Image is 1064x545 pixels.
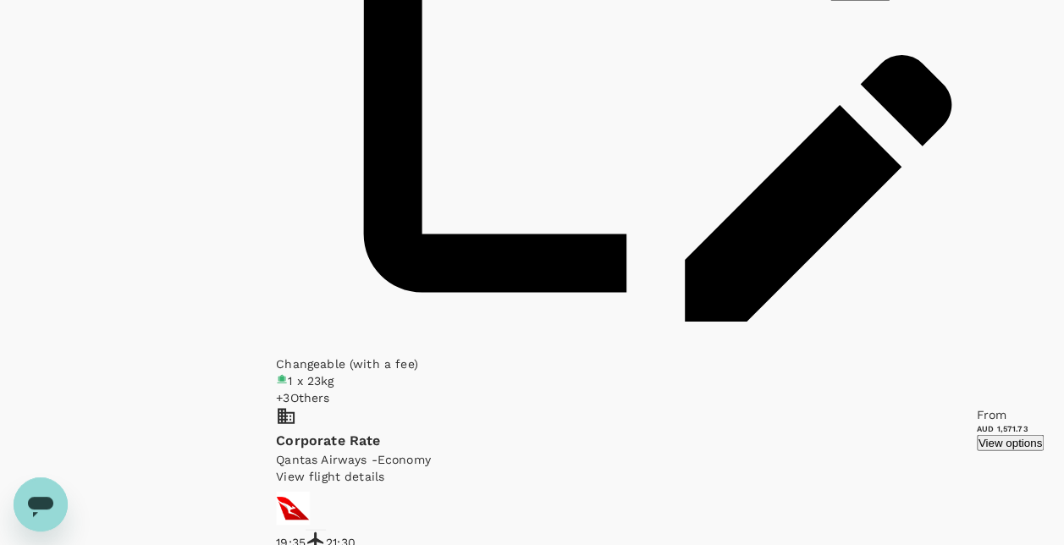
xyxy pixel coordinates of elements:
span: Changeable (with a fee) [276,356,417,370]
img: QF [276,491,310,525]
span: - [372,452,378,465]
span: Qantas Airways [276,452,371,465]
div: 1 x 23kg [276,372,976,388]
span: + 3 [276,390,289,404]
iframe: Button to launch messaging window [14,477,68,531]
button: View options [977,434,1044,450]
p: View flight details [276,467,976,484]
p: Corporate Rate [276,430,976,450]
div: +3Others [276,388,976,405]
span: Others [290,390,330,404]
span: 1 x 23kg [288,373,334,387]
h6: AUD 1,571.73 [977,422,1044,433]
span: Economy [378,452,431,465]
span: From [977,407,1007,421]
